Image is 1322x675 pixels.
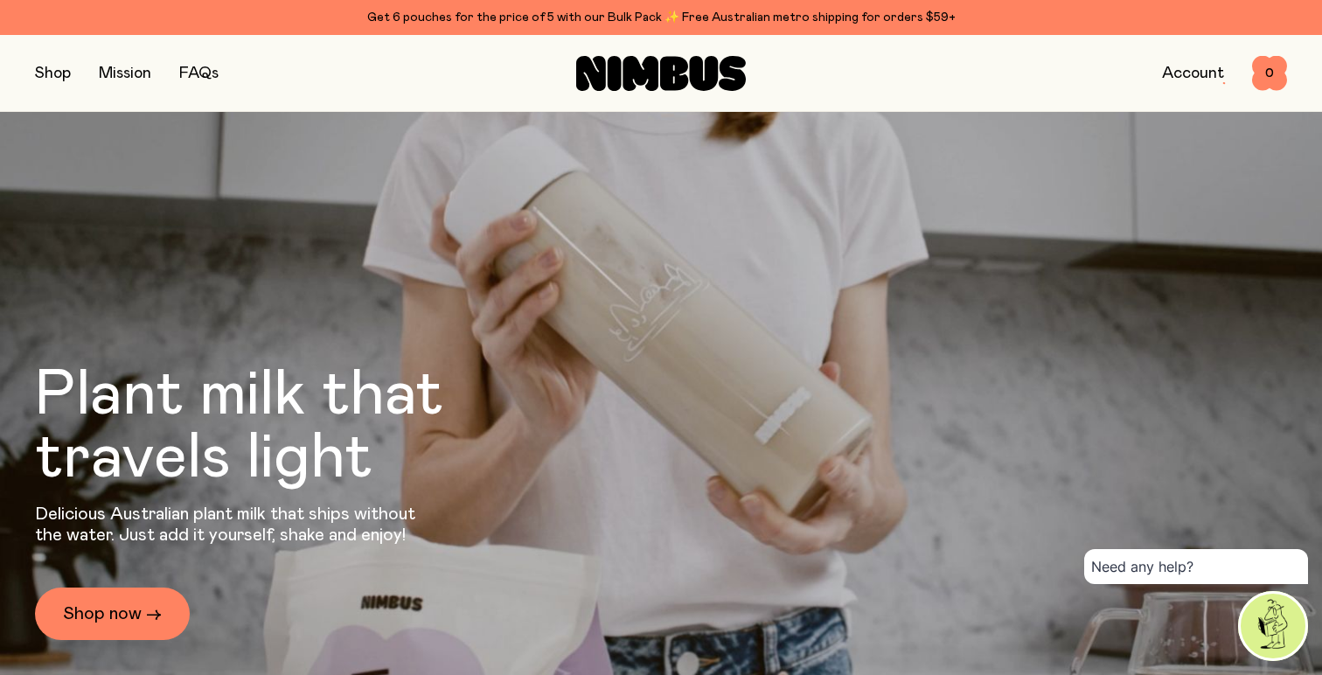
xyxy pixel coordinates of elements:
a: Shop now → [35,588,190,640]
h1: Plant milk that travels light [35,364,539,490]
p: Delicious Australian plant milk that ships without the water. Just add it yourself, shake and enjoy! [35,504,427,546]
a: Mission [99,66,151,81]
div: Get 6 pouches for the price of 5 with our Bulk Pack ✨ Free Australian metro shipping for orders $59+ [35,7,1287,28]
a: FAQs [179,66,219,81]
button: 0 [1252,56,1287,91]
img: agent [1241,594,1305,658]
div: Need any help? [1084,549,1308,584]
a: Account [1162,66,1224,81]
